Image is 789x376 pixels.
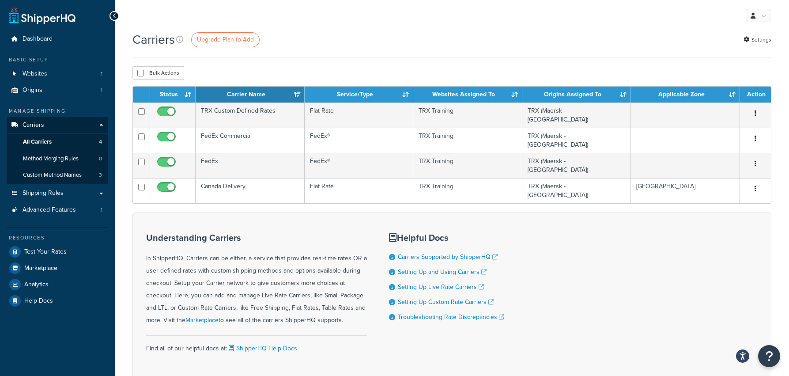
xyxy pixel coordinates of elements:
[7,151,108,167] a: Method Merging Rules 0
[101,206,102,214] span: 1
[23,155,79,163] span: Method Merging Rules
[7,202,108,218] li: Advanced Features
[23,70,47,78] span: Websites
[132,66,184,80] button: Bulk Actions
[398,252,498,262] a: Carriers Supported by ShipperHQ
[305,153,413,178] td: FedEx®
[7,66,108,82] a: Websites 1
[413,128,522,153] td: TRX Training
[7,202,108,218] a: Advanced Features 1
[101,70,102,78] span: 1
[196,103,304,128] td: TRX Custom Defined Rates
[23,122,44,129] span: Carriers
[99,138,102,146] span: 4
[413,87,522,103] th: Websites Assigned To: activate to sort column ascending
[7,107,108,115] div: Manage Shipping
[132,31,175,48] h1: Carriers
[196,178,304,203] td: Canada Delivery
[150,87,196,103] th: Status: activate to sort column ascending
[522,128,631,153] td: TRX (Maersk - [GEOGRAPHIC_DATA])
[23,87,42,94] span: Origins
[23,35,53,43] span: Dashboard
[413,153,522,178] td: TRX Training
[23,171,82,179] span: Custom Method Names
[522,153,631,178] td: TRX (Maersk - [GEOGRAPHIC_DATA])
[398,297,494,307] a: Setting Up Custom Rate Carriers
[413,178,522,203] td: TRX Training
[7,134,108,150] a: All Carriers 4
[398,312,504,322] a: Troubleshooting Rate Discrepancies
[196,128,304,153] td: FedEx Commercial
[305,128,413,153] td: FedEx®
[7,117,108,133] a: Carriers
[146,233,367,243] h3: Understanding Carriers
[24,297,53,305] span: Help Docs
[7,82,108,99] a: Origins 1
[196,153,304,178] td: FedEx
[146,335,367,355] div: Find all of our helpful docs at:
[197,35,254,44] span: Upgrade Plan to Add
[24,248,67,256] span: Test Your Rates
[7,56,108,64] div: Basic Setup
[146,233,367,327] div: In ShipperHQ, Carriers can be either, a service that provides real-time rates OR a user-defined r...
[185,315,219,325] a: Marketplace
[9,7,76,24] a: ShipperHQ Home
[7,134,108,150] li: All Carriers
[196,87,304,103] th: Carrier Name: activate to sort column ascending
[23,206,76,214] span: Advanced Features
[522,87,631,103] th: Origins Assigned To: activate to sort column ascending
[7,151,108,167] li: Method Merging Rules
[631,178,740,203] td: [GEOGRAPHIC_DATA]
[522,178,631,203] td: TRX (Maersk - [GEOGRAPHIC_DATA])
[7,31,108,47] a: Dashboard
[7,277,108,292] a: Analytics
[227,344,297,353] a: ShipperHQ Help Docs
[7,117,108,184] li: Carriers
[413,103,522,128] td: TRX Training
[7,293,108,309] a: Help Docs
[389,233,504,243] h3: Helpful Docs
[99,171,102,179] span: 3
[7,244,108,260] a: Test Your Rates
[758,345,780,367] button: Open Resource Center
[740,87,771,103] th: Action
[305,103,413,128] td: Flat Rate
[744,34,771,46] a: Settings
[23,190,64,197] span: Shipping Rules
[398,267,487,277] a: Setting Up and Using Carriers
[522,103,631,128] td: TRX (Maersk - [GEOGRAPHIC_DATA])
[99,155,102,163] span: 0
[7,82,108,99] li: Origins
[7,185,108,201] a: Shipping Rules
[631,87,740,103] th: Applicable Zone: activate to sort column ascending
[101,87,102,94] span: 1
[7,167,108,183] li: Custom Method Names
[7,167,108,183] a: Custom Method Names 3
[23,138,52,146] span: All Carriers
[7,234,108,242] div: Resources
[24,265,57,272] span: Marketplace
[7,260,108,276] a: Marketplace
[7,66,108,82] li: Websites
[305,178,413,203] td: Flat Rate
[24,281,49,289] span: Analytics
[191,32,260,47] a: Upgrade Plan to Add
[398,282,484,292] a: Setting Up Live Rate Carriers
[305,87,413,103] th: Service/Type: activate to sort column ascending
